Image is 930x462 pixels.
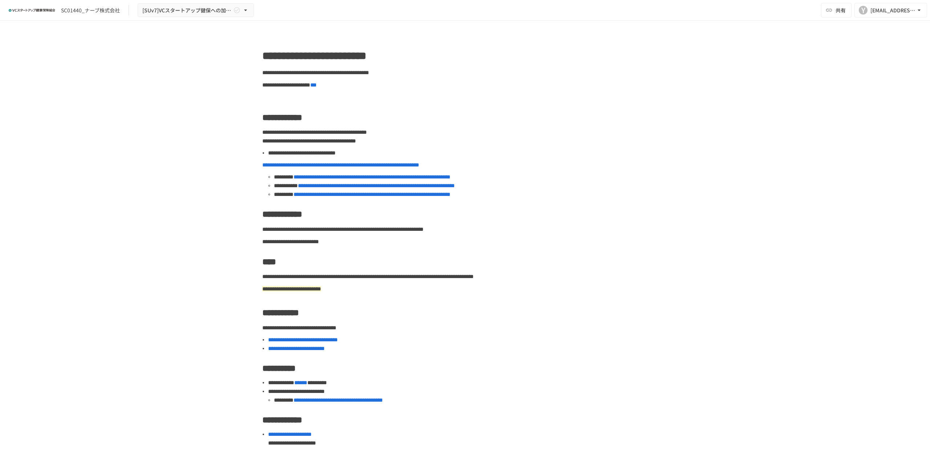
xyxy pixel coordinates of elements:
button: 共有 [821,3,852,17]
div: SC01440_ナーブ株式会社 [61,7,120,14]
button: [SUv7]VCスタートアップ健保への加入申請手続き [138,3,254,17]
span: [SUv7]VCスタートアップ健保への加入申請手続き [142,6,232,15]
img: ZDfHsVrhrXUoWEWGWYf8C4Fv4dEjYTEDCNvmL73B7ox [9,4,55,16]
div: [EMAIL_ADDRESS][DOMAIN_NAME] [870,6,915,15]
div: Y [859,6,868,15]
button: Y[EMAIL_ADDRESS][DOMAIN_NAME] [854,3,927,17]
span: 共有 [836,6,846,14]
